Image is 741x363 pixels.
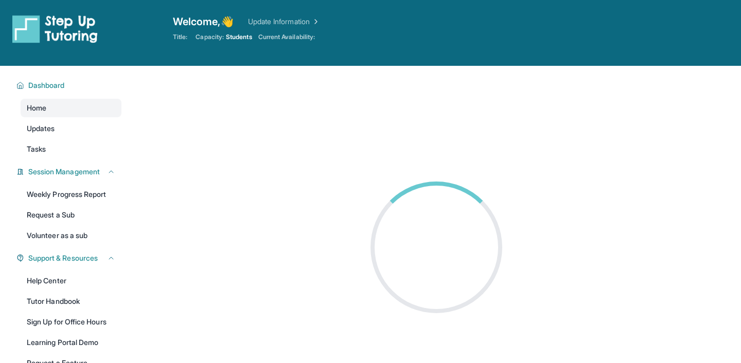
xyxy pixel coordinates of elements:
img: logo [12,14,98,43]
a: Tutor Handbook [21,292,121,311]
span: Current Availability: [258,33,315,41]
a: Sign Up for Office Hours [21,313,121,331]
span: Updates [27,123,55,134]
a: Request a Sub [21,206,121,224]
a: Learning Portal Demo [21,333,121,352]
img: Chevron Right [310,16,320,27]
a: Volunteer as a sub [21,226,121,245]
a: Help Center [21,271,121,290]
a: Updates [21,119,121,138]
a: Home [21,99,121,117]
span: Tasks [27,144,46,154]
span: Students [226,33,252,41]
span: Dashboard [28,80,65,90]
a: Tasks [21,140,121,158]
span: Capacity: [196,33,224,41]
span: Session Management [28,167,100,177]
button: Session Management [24,167,115,177]
button: Support & Resources [24,253,115,263]
span: Support & Resources [28,253,98,263]
button: Dashboard [24,80,115,90]
span: Title: [173,33,187,41]
span: Home [27,103,46,113]
a: Weekly Progress Report [21,185,121,204]
span: Welcome, 👋 [173,14,234,29]
a: Update Information [248,16,320,27]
